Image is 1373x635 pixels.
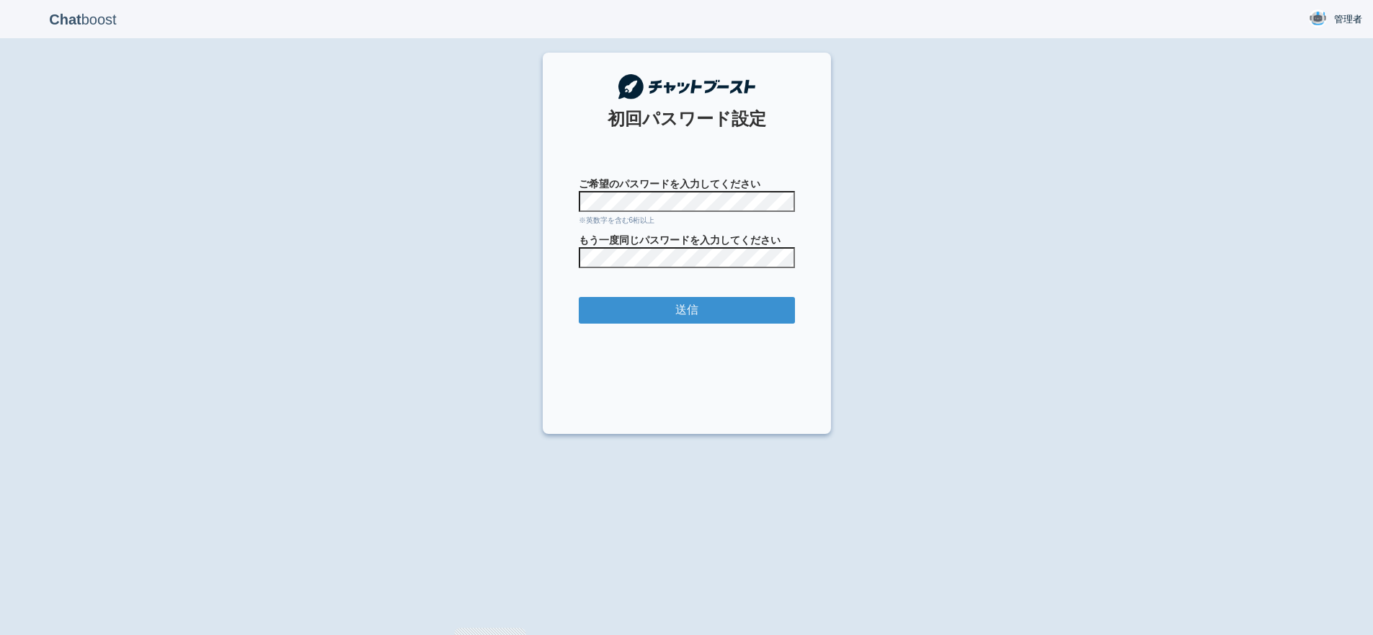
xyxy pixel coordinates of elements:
b: Chat [49,12,81,27]
span: もう一度同じパスワードを入力してください [579,233,795,247]
input: 送信 [579,297,795,324]
span: 管理者 [1334,12,1362,27]
p: boost [11,1,155,37]
img: User Image [1309,9,1327,27]
img: チャットブースト [618,74,755,99]
div: 初回パスワード設定 [579,107,795,131]
div: ※英数字を含む6桁以上 [579,216,795,226]
span: ご希望のパスワードを入力してください [579,177,795,191]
